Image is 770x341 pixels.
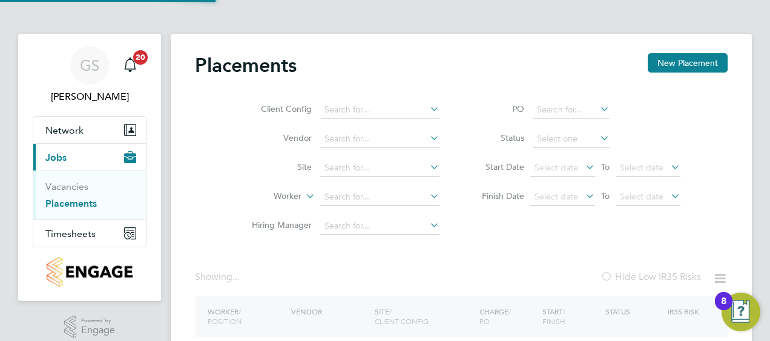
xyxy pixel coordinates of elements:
span: Jobs [45,152,67,163]
span: 20 [133,50,148,65]
span: Timesheets [45,228,96,239]
label: Hiring Manager [242,219,312,230]
span: GS [80,57,99,73]
button: Jobs [33,144,146,170]
label: Start Date [470,161,524,172]
label: Status [470,132,524,143]
label: Worker [232,190,301,203]
input: Search for... [533,102,610,119]
label: Vendor [242,132,312,143]
button: Timesheets [33,220,146,247]
h2: Placements [195,53,297,77]
input: Search for... [320,218,439,235]
nav: Main navigation [18,34,161,301]
a: Powered byEngage [64,316,116,339]
span: Network [45,125,84,136]
span: To [597,188,613,204]
button: Open Resource Center, 8 new notifications [722,293,760,331]
input: Search for... [320,131,439,148]
a: Vacancies [45,181,88,192]
button: New Placement [648,53,728,73]
input: Search for... [320,102,439,119]
div: Showing [195,271,242,284]
button: Network [33,117,146,143]
label: Finish Date [470,190,524,201]
span: Select date [535,191,578,202]
div: Jobs [33,170,146,219]
a: GS[PERSON_NAME] [33,46,146,104]
span: Powered by [81,316,115,326]
a: Go to home page [33,257,146,287]
input: Search for... [320,189,439,206]
a: Placements [45,198,97,209]
label: Client Config [242,103,312,114]
img: countryside-properties-logo-retina.png [47,257,132,287]
label: PO [470,103,524,114]
span: Select date [620,191,663,202]
label: Hide Low IR35 Risks [601,271,701,283]
span: Select date [535,162,578,173]
a: 20 [118,46,142,85]
span: Engage [81,325,115,336]
span: To [597,159,613,175]
input: Search for... [320,160,439,177]
label: Site [242,161,312,172]
span: Select date [620,162,663,173]
span: George Stanciulescu [33,89,146,104]
div: 8 [721,301,726,317]
input: Select one [533,131,610,148]
span: ... [232,271,240,283]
